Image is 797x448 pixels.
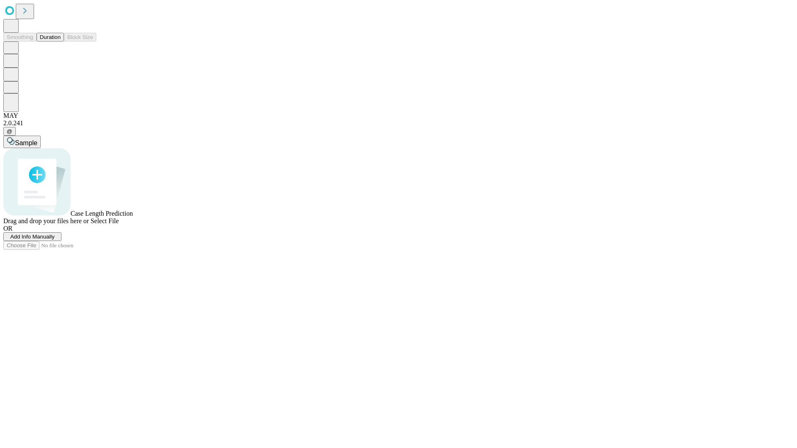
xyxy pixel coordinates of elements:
[10,234,55,240] span: Add Info Manually
[3,225,12,232] span: OR
[3,232,61,241] button: Add Info Manually
[64,33,96,41] button: Block Size
[3,136,41,148] button: Sample
[90,217,119,224] span: Select File
[3,217,89,224] span: Drag and drop your files here or
[37,33,64,41] button: Duration
[3,127,16,136] button: @
[7,128,12,134] span: @
[71,210,133,217] span: Case Length Prediction
[3,33,37,41] button: Smoothing
[3,112,794,119] div: MAY
[15,139,37,146] span: Sample
[3,119,794,127] div: 2.0.241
